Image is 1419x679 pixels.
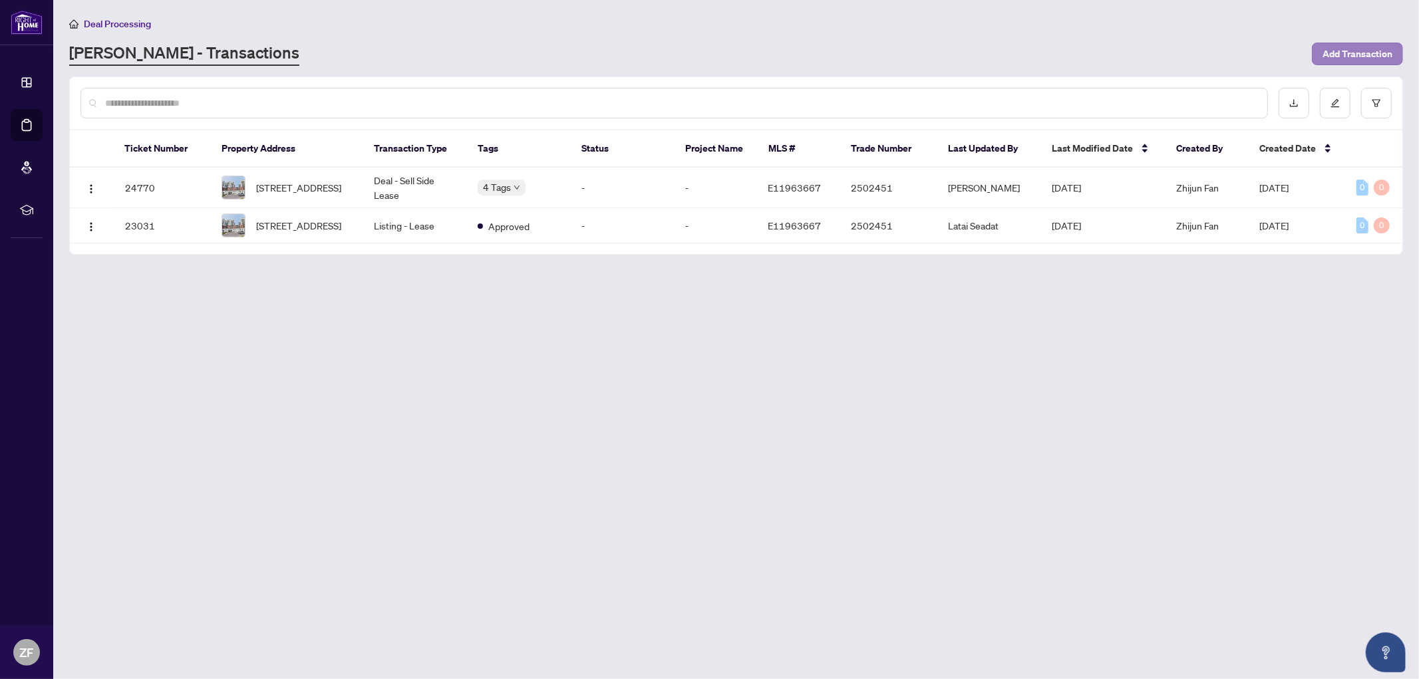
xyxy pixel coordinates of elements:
span: filter [1372,98,1381,108]
span: [STREET_ADDRESS] [256,180,341,195]
span: [DATE] [1259,182,1289,194]
span: Zhijun Fan [1176,182,1219,194]
span: 4 Tags [483,180,511,195]
td: 23031 [114,208,212,243]
th: Created By [1166,130,1249,168]
span: [STREET_ADDRESS] [256,218,341,233]
img: Logo [86,184,96,194]
td: 24770 [114,168,212,208]
button: Logo [80,177,102,198]
div: 0 [1374,180,1390,196]
button: filter [1361,88,1392,118]
th: Status [571,130,675,168]
td: Latai Seadat [937,208,1041,243]
th: MLS # [758,130,841,168]
td: 2502451 [840,208,937,243]
span: ZF [20,643,34,662]
img: logo [11,10,43,35]
img: Logo [86,221,96,232]
td: - [675,168,758,208]
th: Created Date [1249,130,1346,168]
th: Last Updated By [937,130,1041,168]
img: thumbnail-img [222,214,245,237]
img: thumbnail-img [222,176,245,199]
span: [DATE] [1052,182,1081,194]
div: 0 [1356,180,1368,196]
span: home [69,19,79,29]
button: Logo [80,215,102,236]
span: edit [1331,98,1340,108]
span: Created Date [1259,141,1316,156]
button: Open asap [1366,632,1406,672]
span: Zhijun Fan [1176,219,1219,231]
span: download [1289,98,1299,108]
td: [PERSON_NAME] [937,168,1041,208]
span: Deal Processing [84,18,151,30]
th: Ticket Number [114,130,212,168]
button: edit [1320,88,1350,118]
td: Listing - Lease [363,208,467,243]
td: - [571,168,675,208]
th: Last Modified Date [1041,130,1166,168]
button: download [1279,88,1309,118]
td: 2502451 [840,168,937,208]
button: Add Transaction [1312,43,1403,65]
span: [DATE] [1052,219,1081,231]
td: - [675,208,758,243]
span: E11963667 [768,182,822,194]
span: down [514,184,520,191]
span: E11963667 [768,219,822,231]
span: Approved [488,219,530,233]
th: Property Address [211,130,363,168]
td: Deal - Sell Side Lease [363,168,467,208]
div: 0 [1356,217,1368,233]
span: Add Transaction [1323,43,1392,65]
span: [DATE] [1259,219,1289,231]
th: Tags [467,130,571,168]
td: - [571,208,675,243]
th: Transaction Type [363,130,467,168]
th: Project Name [675,130,758,168]
span: Last Modified Date [1052,141,1133,156]
div: 0 [1374,217,1390,233]
th: Trade Number [841,130,938,168]
a: [PERSON_NAME] - Transactions [69,42,299,66]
